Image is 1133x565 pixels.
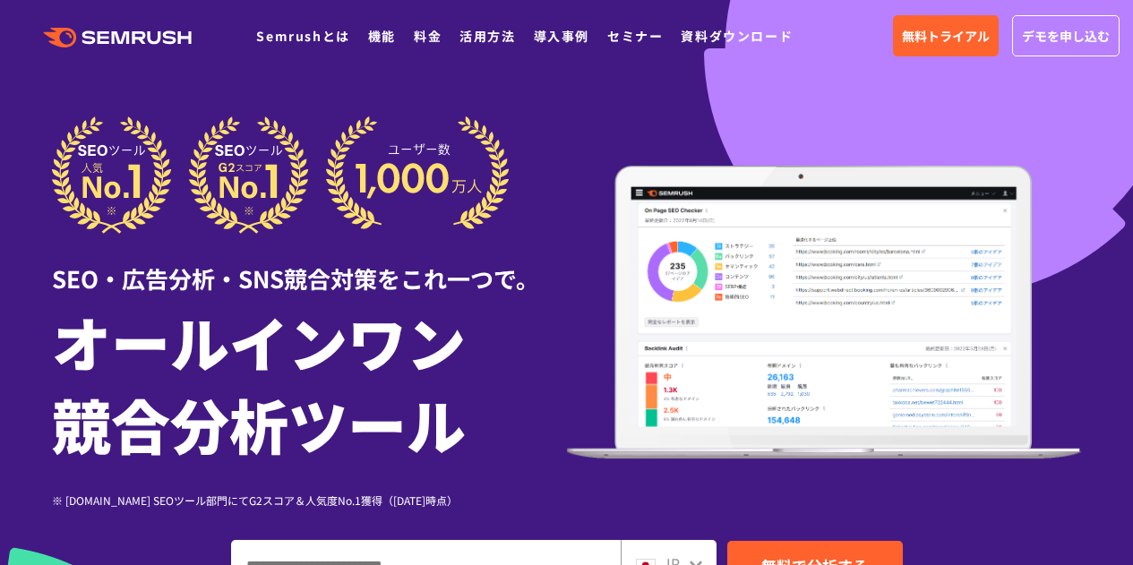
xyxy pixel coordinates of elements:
[414,27,442,45] a: 料金
[52,234,567,295] div: SEO・広告分析・SNS競合対策をこれ一つで。
[459,27,515,45] a: 活用方法
[607,27,663,45] a: セミナー
[893,15,999,56] a: 無料トライアル
[1012,15,1120,56] a: デモを申し込む
[52,300,567,465] h1: オールインワン 競合分析ツール
[534,27,589,45] a: 導入事例
[1022,26,1110,46] span: デモを申し込む
[256,27,349,45] a: Semrushとは
[681,27,793,45] a: 資料ダウンロード
[902,26,990,46] span: 無料トライアル
[52,492,567,509] div: ※ [DOMAIN_NAME] SEOツール部門にてG2スコア＆人気度No.1獲得（[DATE]時点）
[368,27,396,45] a: 機能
